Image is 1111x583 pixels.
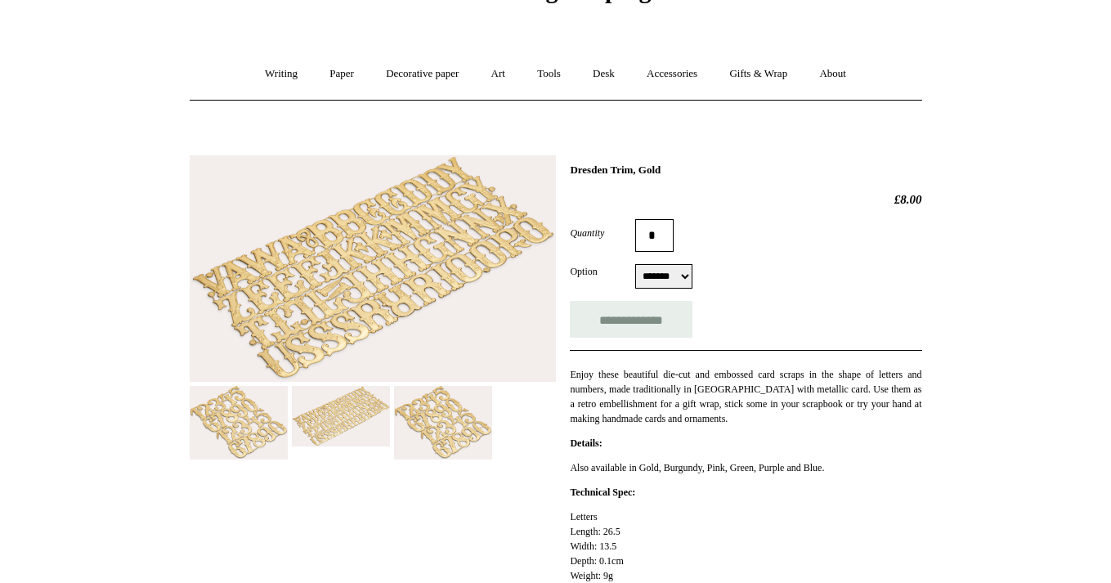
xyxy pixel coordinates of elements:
a: Writing [250,52,312,96]
a: Paper [315,52,369,96]
label: Quantity [570,226,635,240]
img: Dresden Trim, Gold [292,386,390,446]
img: Dresden Trim, Gold [394,386,492,460]
a: Art [477,52,520,96]
a: Tools [522,52,576,96]
a: Desk [578,52,629,96]
label: Option [570,264,635,279]
strong: Details: [570,437,602,449]
strong: Technical Spec: [570,487,635,498]
img: Dresden Trim, Gold [190,155,556,382]
a: Decorative paper [371,52,473,96]
a: About [804,52,861,96]
img: Dresden Trim, Gold [190,386,288,460]
h1: Dresden Trim, Gold [570,164,921,177]
a: Accessories [632,52,712,96]
h2: £8.00 [570,192,921,207]
p: Enjoy these beautiful die-cut and embossed card scraps in the shape of letters and numbers, made ... [570,367,921,426]
a: Gifts & Wrap [715,52,802,96]
p: Also available in Gold, Burgundy, Pink, Green, Purple and Blue. [570,460,921,475]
